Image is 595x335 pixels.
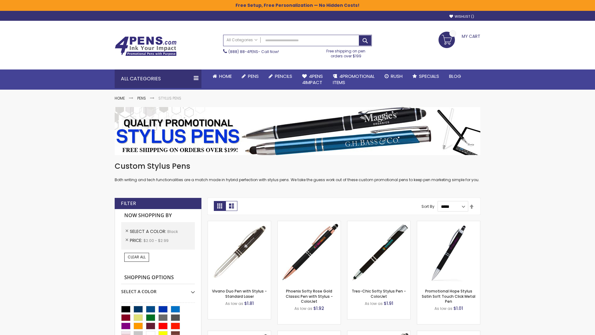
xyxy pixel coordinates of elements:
[275,73,292,79] span: Pencils
[408,69,444,83] a: Specials
[115,107,480,155] img: Stylus Pens
[264,69,297,83] a: Pencils
[115,96,125,101] a: Home
[384,300,393,306] span: $1.91
[115,69,201,88] div: All Categories
[227,38,258,42] span: All Categories
[244,300,254,306] span: $1.81
[167,229,178,234] span: Black
[313,305,324,311] span: $1.92
[365,301,383,306] span: As low as
[449,73,461,79] span: Blog
[333,73,375,86] span: 4PROMOTIONAL ITEMS
[208,221,271,226] a: Vivano Duo Pen with Stylus - Standard Laser-Black
[228,49,279,54] span: - Call Now!
[422,288,475,304] a: Promotional Hope Stylus Satin Soft Touch Click Metal Pen
[294,306,312,311] span: As low as
[347,221,410,226] a: Tres-Chic Softy Stylus Pen - ColorJet-Black
[434,306,452,311] span: As low as
[121,271,195,284] strong: Shopping Options
[391,73,403,79] span: Rush
[286,288,333,304] a: Phoenix Softy Rose Gold Classic Pen with Stylus - ColorJet
[137,96,146,101] a: Pens
[297,69,328,90] a: 4Pens4impact
[237,69,264,83] a: Pens
[228,49,258,54] a: (888) 88-4PENS
[121,284,195,295] div: Select A Color
[121,209,195,222] strong: Now Shopping by
[124,253,149,261] a: Clear All
[130,237,143,243] span: Price
[219,73,232,79] span: Home
[128,254,146,260] span: Clear All
[115,161,480,183] div: Both writing and tech functionalities are a match made in hybrid perfection with stylus pens. We ...
[421,204,434,209] label: Sort By
[449,14,474,19] a: Wishlist
[208,69,237,83] a: Home
[302,73,323,86] span: 4Pens 4impact
[417,221,480,284] img: Promotional Hope Stylus Satin Soft Touch Click Metal Pen-Black
[225,301,243,306] span: As low as
[121,200,136,207] strong: Filter
[417,221,480,226] a: Promotional Hope Stylus Satin Soft Touch Click Metal Pen-Black
[143,238,169,243] span: $2.00 - $2.99
[419,73,439,79] span: Specials
[248,73,259,79] span: Pens
[444,69,466,83] a: Blog
[130,228,167,234] span: Select A Color
[453,305,463,311] span: $1.01
[158,96,181,101] strong: Stylus Pens
[214,201,226,211] strong: Grid
[278,221,341,284] img: Phoenix Softy Rose Gold Classic Pen with Stylus - ColorJet-Black
[208,221,271,284] img: Vivano Duo Pen with Stylus - Standard Laser-Black
[328,69,380,90] a: 4PROMOTIONALITEMS
[352,288,406,299] a: Tres-Chic Softy Stylus Pen - ColorJet
[278,221,341,226] a: Phoenix Softy Rose Gold Classic Pen with Stylus - ColorJet-Black
[380,69,408,83] a: Rush
[115,161,480,171] h1: Custom Stylus Pens
[223,35,261,45] a: All Categories
[320,46,372,59] div: Free shipping on pen orders over $199
[115,36,177,56] img: 4Pens Custom Pens and Promotional Products
[347,221,410,284] img: Tres-Chic Softy Stylus Pen - ColorJet-Black
[212,288,267,299] a: Vivano Duo Pen with Stylus - Standard Laser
